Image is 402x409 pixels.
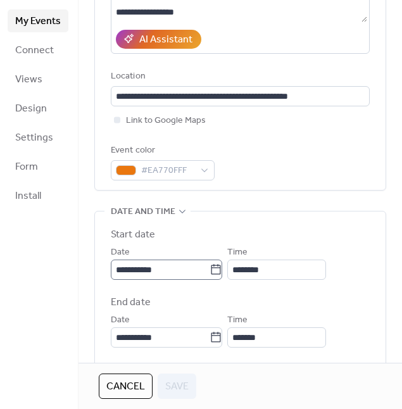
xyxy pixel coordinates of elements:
span: Time [227,245,248,260]
span: My Events [15,14,61,29]
span: Link to Google Maps [126,113,206,129]
span: Cancel [106,379,145,394]
span: Form [15,160,38,175]
span: Design [15,101,47,116]
a: Install [8,184,68,207]
span: Connect [15,43,54,58]
a: Settings [8,126,68,149]
span: Date [111,313,130,328]
span: #EA770FFF [141,163,194,179]
div: Location [111,69,367,84]
span: Views [15,72,42,87]
button: Cancel [99,374,153,399]
div: End date [111,295,151,310]
a: Design [8,97,68,120]
span: Date [111,245,130,260]
div: Start date [111,227,155,242]
a: Views [8,68,68,91]
a: Form [8,155,68,178]
span: Date and time [111,204,175,220]
span: Install [15,189,41,204]
span: Time [227,313,248,328]
span: Settings [15,130,53,146]
div: AI Assistant [139,32,192,47]
div: Event color [111,143,212,158]
a: My Events [8,9,68,32]
a: Connect [8,39,68,61]
button: AI Assistant [116,30,201,49]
